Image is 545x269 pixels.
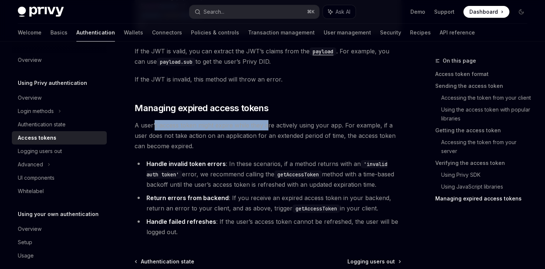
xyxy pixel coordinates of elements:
[146,160,387,179] code: 'invalid auth token'
[12,249,107,262] a: Usage
[76,24,115,41] a: Authentication
[307,9,315,15] span: ⌘ K
[441,136,533,157] a: Accessing the token from your server
[18,93,42,102] div: Overview
[18,7,64,17] img: dark logo
[441,181,533,193] a: Using JavaScript libraries
[135,216,401,237] li: : If the user’s access token cannot be refreshed, the user will be logged out.
[336,8,350,16] span: Ask AI
[324,24,371,41] a: User management
[18,173,54,182] div: UI components
[12,222,107,236] a: Overview
[146,160,226,167] strong: Handle invalid token errors
[347,258,395,265] span: Logging users out
[469,8,498,16] span: Dashboard
[12,91,107,104] a: Overview
[18,225,42,233] div: Overview
[380,24,401,41] a: Security
[441,169,533,181] a: Using Privy SDK
[435,157,533,169] a: Verifying the access token
[440,24,475,41] a: API reference
[248,24,315,41] a: Transaction management
[135,102,268,114] span: Managing expired access tokens
[141,258,194,265] span: Authentication state
[443,56,476,65] span: On this page
[293,205,340,213] code: getAccessToken
[18,120,66,129] div: Authentication state
[18,56,42,64] div: Overview
[135,159,401,190] li: : In these scenarios, if a method returns with an error, we recommend calling the method with a t...
[135,120,401,151] span: A user’s access token might expire while they are actively using your app. For example, if a user...
[410,24,431,41] a: Recipes
[189,5,319,19] button: Search...⌘K
[310,47,336,55] a: payload
[135,46,401,67] span: If the JWT is valid, you can extract the JWT’s claims from the . For example, you can use to get ...
[410,8,425,16] a: Demo
[12,118,107,131] a: Authentication state
[191,24,239,41] a: Policies & controls
[124,24,143,41] a: Wallets
[18,238,32,247] div: Setup
[18,251,34,260] div: Usage
[12,236,107,249] a: Setup
[12,145,107,158] a: Logging users out
[435,124,533,136] a: Getting the access token
[347,258,400,265] a: Logging users out
[135,74,401,84] span: If the JWT is invalid, this method will throw an error.
[310,47,336,56] code: payload
[12,131,107,145] a: Access tokens
[135,193,401,213] li: : If you receive an expired access token in your backend, return an error to your client, and as ...
[157,58,195,66] code: payload.sub
[204,7,224,16] div: Search...
[135,258,194,265] a: Authentication state
[12,53,107,67] a: Overview
[323,5,356,19] button: Ask AI
[152,24,182,41] a: Connectors
[435,80,533,92] a: Sending the access token
[463,6,509,18] a: Dashboard
[434,8,455,16] a: Support
[435,193,533,205] a: Managing expired access tokens
[441,104,533,124] a: Using the access token with popular libraries
[18,187,44,196] div: Whitelabel
[18,24,42,41] a: Welcome
[18,210,99,219] h5: Using your own authentication
[18,147,62,156] div: Logging users out
[515,6,527,18] button: Toggle dark mode
[12,185,107,198] a: Whitelabel
[441,92,533,104] a: Accessing the token from your client
[274,170,322,179] code: getAccessToken
[146,194,229,202] strong: Return errors from backend
[146,218,216,225] strong: Handle failed refreshes
[18,133,56,142] div: Access tokens
[18,107,54,116] div: Login methods
[18,160,43,169] div: Advanced
[50,24,67,41] a: Basics
[12,171,107,185] a: UI components
[18,79,87,87] h5: Using Privy authentication
[435,68,533,80] a: Access token format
